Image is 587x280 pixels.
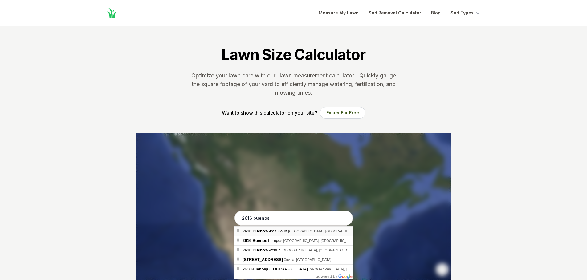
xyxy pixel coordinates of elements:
span: [GEOGRAPHIC_DATA], [GEOGRAPHIC_DATA] [309,267,381,271]
h1: Lawn Size Calculator [222,45,365,64]
p: Want to show this calculator on your site? [222,109,317,116]
span: Buenos [251,267,266,271]
span: [GEOGRAPHIC_DATA], [GEOGRAPHIC_DATA] [283,239,356,243]
a: Sod Removal Calculator [369,9,421,17]
a: Blog [431,9,441,17]
span: Buenos [253,238,267,243]
p: Optimize your lawn care with our "lawn measurement calculator." Quickly gauge the square footage ... [190,71,397,97]
span: 2616 [243,238,251,243]
span: Aires Court [243,229,288,233]
button: EmbedFor Free [320,107,365,119]
a: Measure My Lawn [319,9,359,17]
span: [GEOGRAPHIC_DATA], [GEOGRAPHIC_DATA] [282,248,354,252]
span: Avenue [243,248,282,252]
span: For Free [341,110,359,115]
span: [STREET_ADDRESS] [243,257,283,262]
span: 2616 [GEOGRAPHIC_DATA] [243,267,309,271]
span: Buenos [253,229,267,233]
span: Tiempos [243,238,283,243]
span: Covina, [GEOGRAPHIC_DATA] [284,258,332,262]
span: [GEOGRAPHIC_DATA], [GEOGRAPHIC_DATA] [288,229,361,233]
span: 2616 Buenos [243,248,267,252]
button: Sod Types [450,9,481,17]
span: 2616 [243,229,251,233]
input: Enter your address to get started [234,211,353,226]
